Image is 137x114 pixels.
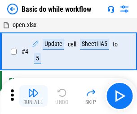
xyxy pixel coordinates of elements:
span: open.xlsx [13,21,36,28]
div: Skip [85,100,97,105]
div: 5 [34,53,41,64]
button: Run All [19,85,48,107]
img: Main button [112,89,127,103]
div: Sheet1!A5 [80,39,109,50]
img: Skip [85,87,96,98]
span: # 4 [22,48,28,55]
img: Run All [28,87,39,98]
div: Basic do while workflow [22,5,91,14]
div: to [113,41,118,48]
div: Run All [23,100,44,105]
button: Skip [76,85,105,107]
div: cell [68,41,76,48]
div: Update [43,39,64,50]
img: Settings menu [119,4,130,14]
img: Back [7,4,18,14]
img: Support [107,5,115,13]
